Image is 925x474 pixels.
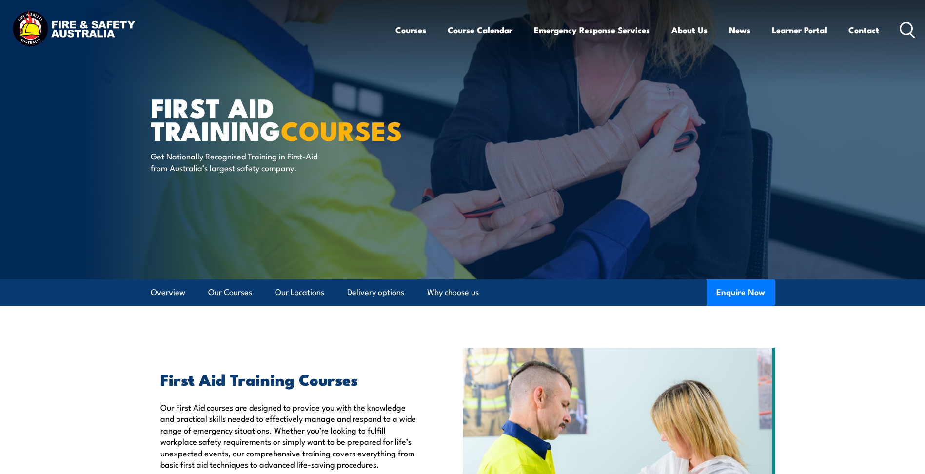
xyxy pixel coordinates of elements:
[347,279,404,305] a: Delivery options
[772,17,827,43] a: Learner Portal
[281,109,402,150] strong: COURSES
[707,279,775,306] button: Enquire Now
[448,17,512,43] a: Course Calendar
[151,279,185,305] a: Overview
[534,17,650,43] a: Emergency Response Services
[729,17,750,43] a: News
[151,96,392,141] h1: First Aid Training
[160,401,418,470] p: Our First Aid courses are designed to provide you with the knowledge and practical skills needed ...
[671,17,708,43] a: About Us
[160,372,418,386] h2: First Aid Training Courses
[208,279,252,305] a: Our Courses
[395,17,426,43] a: Courses
[151,150,329,173] p: Get Nationally Recognised Training in First-Aid from Australia’s largest safety company.
[427,279,479,305] a: Why choose us
[848,17,879,43] a: Contact
[275,279,324,305] a: Our Locations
